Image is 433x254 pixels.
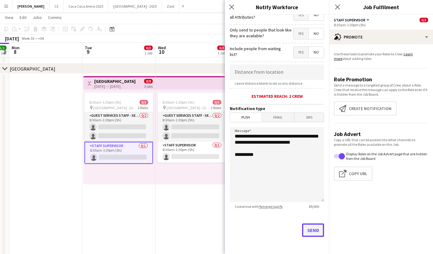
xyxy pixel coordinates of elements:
[262,113,294,122] span: Email
[17,13,29,21] a: Edit
[166,105,211,110] span: [GEOGRAPHIC_DATA] - [GEOGRAPHIC_DATA]
[138,105,148,110] span: 2 Roles
[218,51,226,55] div: 1 Job
[157,48,166,55] span: 10
[20,15,27,20] span: Edit
[345,152,428,161] label: Display Roles on the Job Advert page that are hidden from the Job Board
[144,51,152,55] div: 1 Job
[213,100,221,105] span: 0/3
[162,100,194,105] span: 8:30am-1:30pm (5h)
[304,204,324,209] span: 89 / 400
[64,0,108,12] button: Coca Coca Arena 2025
[230,106,324,111] h3: Notification type
[158,45,166,50] span: Wed
[309,47,324,58] span: No
[217,46,226,50] span: 0/3
[211,105,221,110] span: 2 Roles
[329,30,433,44] div: Promote
[144,79,153,83] span: 0/9
[89,100,121,105] span: 8:30am-1:30pm (5h)
[230,46,283,57] label: Include people from waiting list?
[108,0,162,12] button: [GEOGRAPHIC_DATA] - 2025
[230,81,307,86] span: Leave distance blank to set as any distance
[334,138,428,147] p: Copy a URL that can be pasted into other channels to promote all the Roles available on this Job.
[12,45,20,50] span: Mon
[334,52,428,61] p: Use these tools to promote your Roles to Crew. about adding roles.
[334,101,397,116] button: Create notification
[20,36,35,41] span: Week 36
[259,204,282,209] a: %merge tags%
[309,9,324,20] span: No
[158,93,226,163] app-job-card: 8:30am-1:30pm (5h)0/3 [GEOGRAPHIC_DATA] - [GEOGRAPHIC_DATA]2 RolesGuest Services Staff - Senior0/...
[84,48,92,55] span: 9
[293,9,308,20] span: Yes
[230,204,287,209] span: Customise with
[84,93,153,164] app-job-card: 8:30am-1:30pm (5h)0/3 [GEOGRAPHIC_DATA] - [GEOGRAPHIC_DATA]2 RolesGuest Services Staff - Senior0/...
[309,28,324,39] span: No
[230,94,324,99] div: Estimated reach: 2 crew
[334,76,428,83] h3: Role Promotion
[334,83,428,97] p: Send a message to a targeted group of Crew about a Role. Crew that receive the message can apply ...
[46,13,64,21] a: Comms
[85,45,92,50] span: Tue
[30,13,44,21] a: Jobs
[50,0,64,12] button: C3
[94,79,136,84] h3: [GEOGRAPHIC_DATA]
[5,15,13,20] span: View
[420,18,428,22] span: 0/3
[84,112,153,142] app-card-role: Guest Services Staff - Senior0/28:30am-1:30pm (5h)
[230,113,262,122] span: Push
[230,27,293,38] label: Only send to people that look like they are available?
[140,100,148,105] span: 0/3
[48,15,62,20] span: Comms
[94,84,136,89] div: [DATE] → [DATE]
[334,131,428,138] h3: Job Advert
[93,105,138,110] span: [GEOGRAPHIC_DATA] - [GEOGRAPHIC_DATA]
[334,18,370,22] button: Staff Supervisor
[329,3,433,11] h3: Job Fulfilment
[33,15,42,20] span: Jobs
[13,0,50,12] button: [PERSON_NAME]
[334,18,365,22] span: Staff Supervisor
[293,28,308,39] span: Yes
[158,112,226,142] app-card-role: Guest Services Staff - Senior0/28:30am-1:30pm (5h)
[334,52,413,61] a: Learn more
[2,13,16,21] a: View
[334,167,372,181] button: Copy Url
[302,223,324,237] button: Send
[10,66,55,72] div: [GEOGRAPHIC_DATA]
[162,0,179,12] button: Zaid
[294,113,324,122] span: SMS
[84,142,153,164] app-card-role: Staff Supervisor0/18:30am-1:30pm (5h)
[158,142,226,163] app-card-role: Staff Supervisor0/18:30am-1:30pm (5h)
[334,23,428,27] div: 8:30am-1:30pm (5h)
[144,46,153,50] span: 0/3
[5,35,19,42] div: [DATE]
[11,48,20,55] span: 8
[144,83,153,89] div: 3 jobs
[38,36,44,41] div: +04
[293,47,308,58] span: Yes
[225,3,329,11] h3: Notify Workforce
